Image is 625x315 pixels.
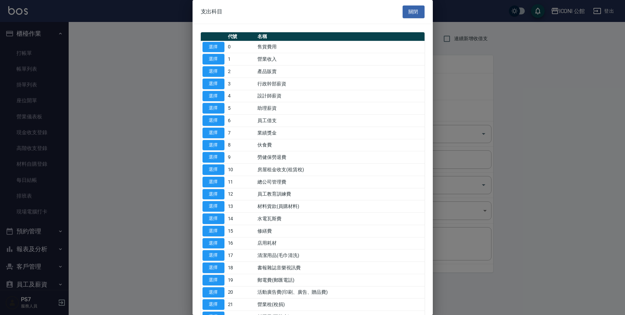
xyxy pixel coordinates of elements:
td: 16 [226,237,256,249]
td: 營業稅(稅捐) [256,299,424,311]
button: 選擇 [202,54,224,65]
td: 9 [226,151,256,164]
button: 選擇 [202,299,224,310]
button: 選擇 [202,42,224,52]
button: 選擇 [202,66,224,77]
th: 名稱 [256,32,424,41]
td: 14 [226,213,256,225]
td: 19 [226,274,256,286]
td: 行政幹部薪資 [256,78,424,90]
button: 選擇 [202,250,224,261]
td: 書報雜誌音樂視訊費 [256,262,424,274]
td: 11 [226,176,256,188]
td: 3 [226,78,256,90]
td: 13 [226,200,256,213]
td: 1 [226,53,256,66]
button: 選擇 [202,128,224,138]
td: 10 [226,164,256,176]
td: 勞健保勞退費 [256,151,424,164]
td: 21 [226,299,256,311]
td: 清潔用品(毛巾清洗) [256,249,424,262]
button: 選擇 [202,164,224,175]
td: 材料貨款(員購材料) [256,200,424,213]
td: 助理薪資 [256,102,424,115]
td: 員工借支 [256,115,424,127]
td: 產品販賣 [256,66,424,78]
td: 8 [226,139,256,151]
td: 郵電費(郵匯電話) [256,274,424,286]
td: 6 [226,115,256,127]
button: 選擇 [202,115,224,126]
td: 伙食費 [256,139,424,151]
td: 店用耗材 [256,237,424,249]
td: 5 [226,102,256,115]
td: 活動廣告費(印刷、廣告、贈品費) [256,286,424,299]
td: 修繕費 [256,225,424,237]
td: 營業收入 [256,53,424,66]
button: 選擇 [202,152,224,163]
td: 0 [226,41,256,53]
td: 17 [226,249,256,262]
button: 選擇 [202,287,224,298]
td: 15 [226,225,256,237]
button: 選擇 [202,213,224,224]
button: 選擇 [202,91,224,102]
td: 12 [226,188,256,200]
td: 員工教育訓練費 [256,188,424,200]
button: 選擇 [202,262,224,273]
td: 7 [226,127,256,139]
td: 水電瓦斯費 [256,213,424,225]
td: 4 [226,90,256,102]
td: 房屋租金收支(租賃稅) [256,164,424,176]
button: 選擇 [202,201,224,212]
td: 業績獎金 [256,127,424,139]
td: 售貨費用 [256,41,424,53]
td: 20 [226,286,256,299]
td: 設計師薪資 [256,90,424,102]
button: 選擇 [202,226,224,236]
button: 關閉 [403,5,425,18]
td: 18 [226,262,256,274]
th: 代號 [226,32,256,41]
button: 選擇 [202,177,224,187]
button: 選擇 [202,275,224,285]
button: 選擇 [202,79,224,89]
td: 總公司管理費 [256,176,424,188]
button: 選擇 [202,103,224,114]
span: 支出科目 [201,8,223,15]
button: 選擇 [202,238,224,249]
button: 選擇 [202,140,224,151]
td: 2 [226,66,256,78]
button: 選擇 [202,189,224,200]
